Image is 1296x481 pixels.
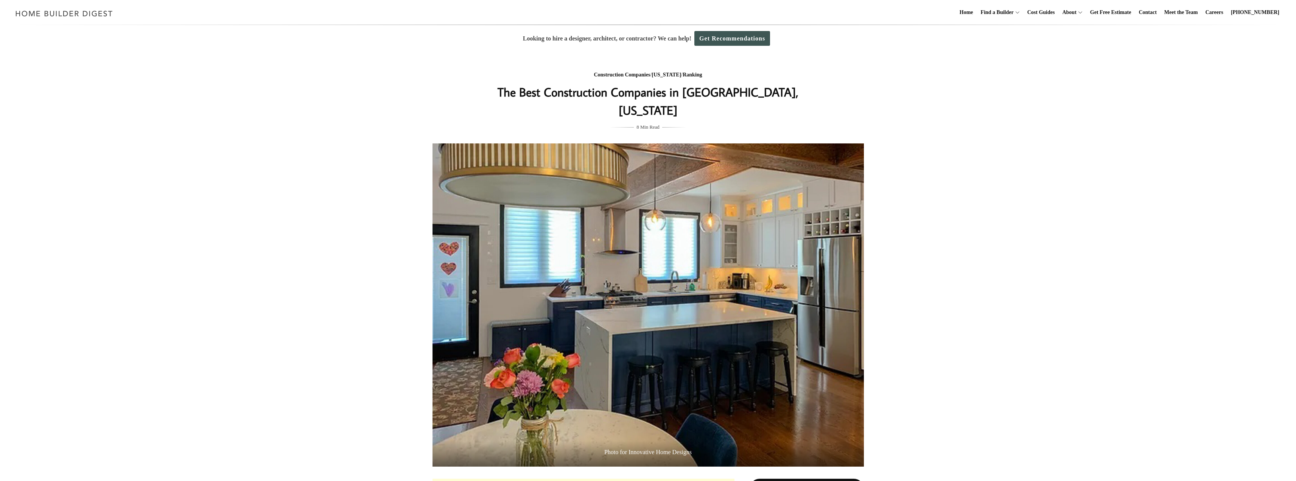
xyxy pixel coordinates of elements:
a: Contact [1136,0,1159,25]
a: About [1059,0,1076,25]
span: 8 Min Read [636,123,659,131]
a: Meet the Team [1161,0,1201,25]
a: Construction Companies [594,72,650,78]
a: Get Free Estimate [1087,0,1134,25]
a: [PHONE_NUMBER] [1228,0,1282,25]
img: Home Builder Digest [12,6,116,21]
a: Find a Builder [978,0,1014,25]
a: Careers [1203,0,1226,25]
a: [US_STATE] [652,72,681,78]
div: / / [497,70,799,80]
h1: The Best Construction Companies in [GEOGRAPHIC_DATA], [US_STATE] [497,83,799,119]
a: Cost Guides [1024,0,1058,25]
a: Home [957,0,976,25]
a: Ranking [683,72,702,78]
a: Get Recommendations [694,31,770,46]
span: Photo for Innovative Home Designs [433,441,864,467]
